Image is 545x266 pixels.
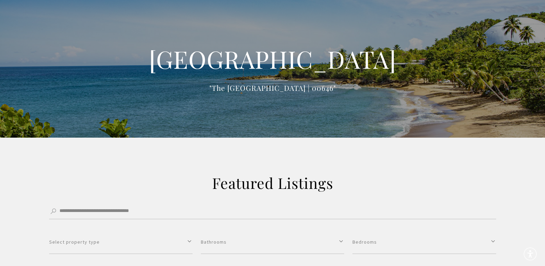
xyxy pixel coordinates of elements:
button: Bedrooms [352,230,496,254]
button: Select property type [49,230,193,254]
h1: [GEOGRAPHIC_DATA] [135,44,410,74]
p: "The [GEOGRAPHIC_DATA] | 00646" [135,82,410,94]
h2: Featured Listings [125,173,421,193]
button: Bathrooms [201,230,344,254]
